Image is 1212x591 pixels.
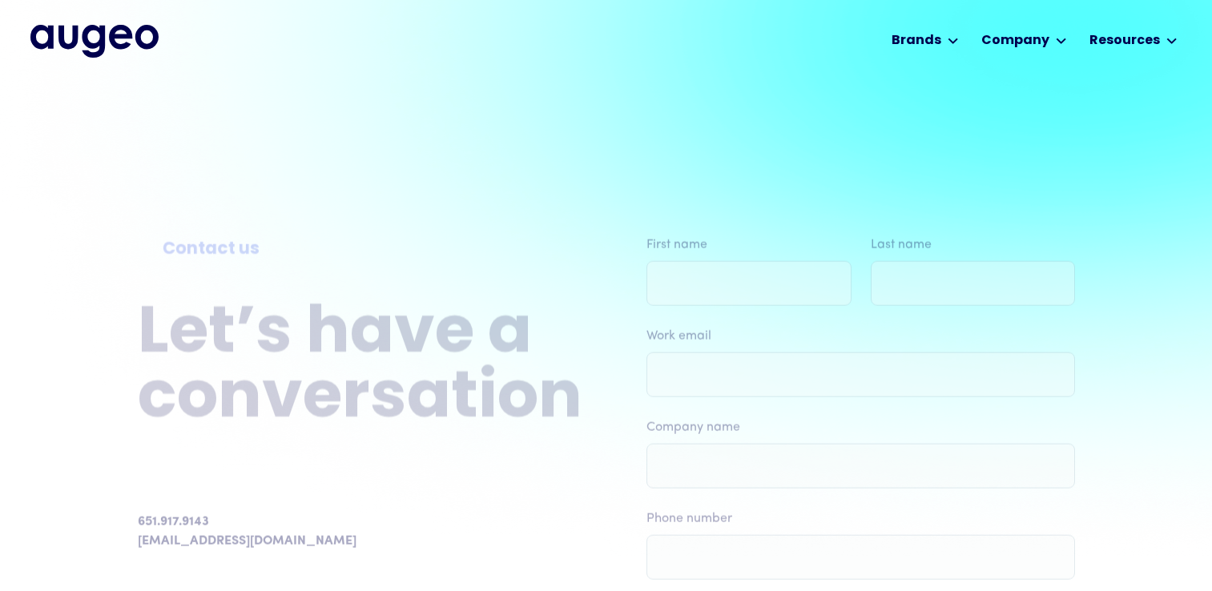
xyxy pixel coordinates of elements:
[1089,31,1160,50] div: Resources
[162,237,557,263] div: Contact us
[646,509,1075,529] label: Phone number
[30,25,159,57] img: Augeo's full logo in midnight blue.
[646,235,852,255] label: First name
[646,418,1075,437] label: Company name
[892,31,941,50] div: Brands
[138,303,582,432] h2: Let’s have a conversation
[30,25,159,57] a: home
[870,235,1075,255] label: Last name
[981,31,1049,50] div: Company
[138,513,209,532] div: 651.917.9143
[138,532,356,551] a: [EMAIL_ADDRESS][DOMAIN_NAME]
[646,327,1075,346] label: Work email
